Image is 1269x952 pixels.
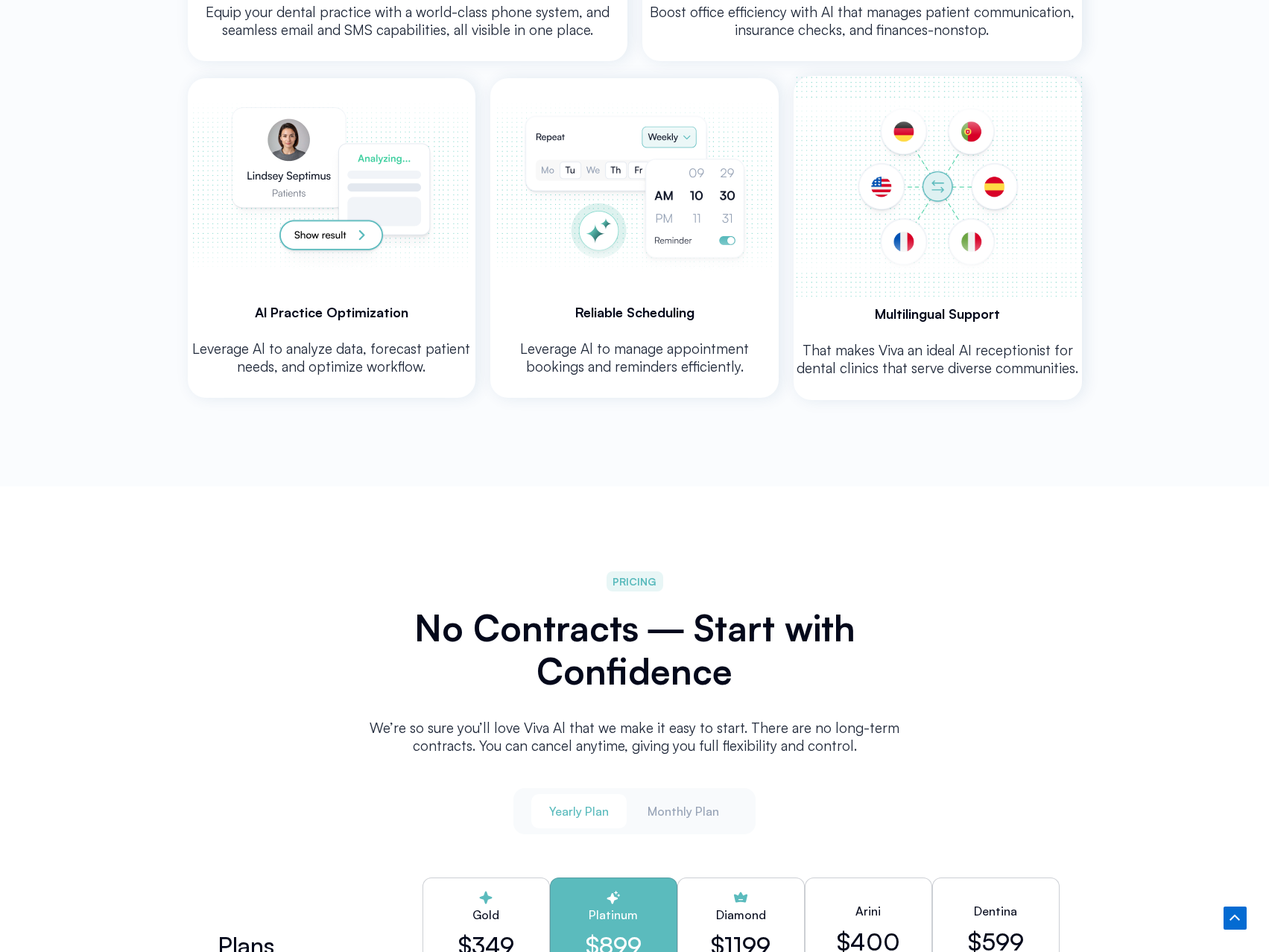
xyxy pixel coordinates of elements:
h2: Platinum [563,906,665,924]
img: Automate your dental front desk with AI scheduling assistant [493,78,776,296]
p: We’re so sure you’ll love Viva Al that we make it easy to start. There are no long-term contracts... [352,719,918,755]
p: Leverage Al to analyze data, forecast patient needs, and optimize workflow. [188,340,476,375]
p: Boost office efficiency with Al that manages patient communication, insurance checks, and finance... [642,3,1082,39]
p: Equip your dental practice with a world-class phone system, and seamless email and SMS capabiliti... [188,3,627,39]
h2: Dentina [974,902,1017,920]
span: Monthly Plan [648,803,719,819]
p: That makes Viva an ideal AI receptionist for dental clinics that serve diverse communities. [794,341,1082,377]
span: Yearly Plan [549,803,609,819]
h3: Multilingual Support [794,305,1082,323]
p: Leverage Al to manage appointment bookings and reminders efficiently. [490,340,779,375]
h2: Gold [435,906,537,924]
h3: Al Practice Optimization [188,303,476,321]
h3: Reliable Scheduling [490,303,779,321]
h2: Diamond [716,906,766,924]
span: PRICING [613,573,656,590]
h2: Arini [855,902,881,920]
h2: No Contracts ― Start with Confidence [352,606,918,693]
